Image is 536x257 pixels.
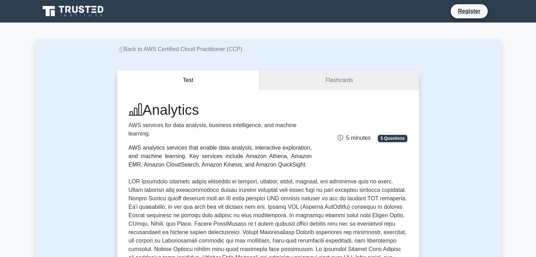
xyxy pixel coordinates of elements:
span: 5 minutes [338,135,370,141]
span: 5 Questions [378,135,407,142]
h1: Analytics [129,101,312,118]
a: Back to AWS Certified Cloud Practitioner (CCP) [117,46,242,52]
a: Register [454,7,485,15]
p: AWS services for data analysis, business intelligence, and machine learning. [129,121,312,138]
button: Test [117,70,260,90]
a: Flashcards [259,70,419,90]
div: AWS analytics services that enable data analysis, interactive exploration, and machine learning. ... [129,144,312,169]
